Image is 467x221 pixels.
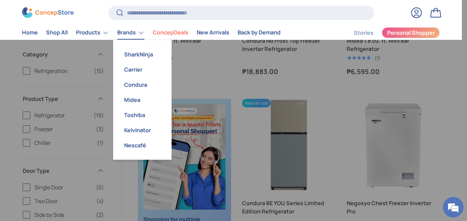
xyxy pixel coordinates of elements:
a: ConcepDeals [153,26,188,40]
img: ConcepStore [22,8,74,18]
div: Chat with us now [36,39,116,48]
a: Shop All [46,26,68,40]
a: Personal Shopper [382,27,440,38]
a: Back by Demand [238,26,281,40]
textarea: Type your message and hit 'Enter' [3,148,131,172]
span: We're online! [40,66,95,136]
summary: Brands [113,26,149,40]
nav: Secondary [337,26,440,40]
div: Minimize live chat window [113,3,129,20]
a: New Arrivals [197,26,229,40]
span: Personal Shopper [387,30,435,36]
a: Stories [354,26,373,40]
summary: Products [72,26,113,40]
a: Home [22,26,38,40]
nav: Primary [22,26,281,40]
